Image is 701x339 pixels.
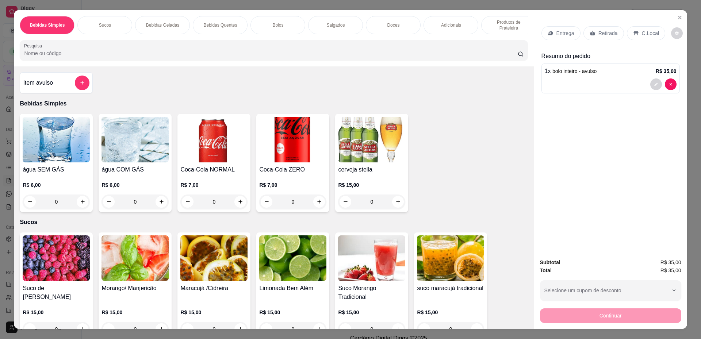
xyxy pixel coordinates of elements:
[272,22,283,28] p: Bolos
[259,235,326,281] img: product-image
[101,117,169,162] img: product-image
[101,284,169,293] h4: Morango/ Manjericão
[540,280,681,301] button: Selecione um cupom de desconto
[552,68,597,74] span: bolo inteiro - avulso
[671,27,683,39] button: decrease-product-quantity
[674,12,686,23] button: Close
[660,266,681,274] span: R$ 35,00
[387,22,399,28] p: Doces
[23,235,90,281] img: product-image
[180,235,248,281] img: product-image
[392,196,404,208] button: increase-product-quantity
[30,22,65,28] p: Bebidas Simples
[556,30,574,37] p: Entrega
[203,22,237,28] p: Bebidas Quentes
[180,117,248,162] img: product-image
[23,78,53,87] h4: Item avulso
[259,165,326,174] h4: Coca-Cola ZERO
[20,99,528,108] p: Bebidas Simples
[441,22,461,28] p: Adicionais
[23,309,90,316] p: R$ 15,00
[75,76,89,90] button: add-separate-item
[338,165,405,174] h4: cerveja stella
[338,284,405,301] h4: Suco Morango Tradicional
[642,30,659,37] p: C.Local
[259,181,326,189] p: R$ 7,00
[650,78,662,90] button: decrease-product-quantity
[338,117,405,162] img: product-image
[23,284,90,301] h4: Suco de [PERSON_NAME]
[665,78,677,90] button: decrease-product-quantity
[180,181,248,189] p: R$ 7,00
[545,67,597,76] p: 1 x
[417,309,484,316] p: R$ 15,00
[24,50,517,57] input: Pesquisa
[259,309,326,316] p: R$ 15,00
[656,68,677,75] p: R$ 35,00
[101,235,169,281] img: product-image
[259,117,326,162] img: product-image
[180,284,248,293] h4: Maracujá /Cidreira
[540,259,560,265] strong: Subtotal
[487,19,530,31] p: Produtos de Prateleira
[417,235,484,281] img: product-image
[338,235,405,281] img: product-image
[340,196,351,208] button: decrease-product-quantity
[101,309,169,316] p: R$ 15,00
[660,258,681,266] span: R$ 35,00
[338,309,405,316] p: R$ 15,00
[23,165,90,174] h4: água SEM GÁS
[180,165,248,174] h4: Coca-Cola NORMAL
[101,181,169,189] p: R$ 6,00
[540,267,552,273] strong: Total
[417,284,484,293] h4: suco maracujá tradicional
[598,30,618,37] p: Retirada
[541,52,680,61] p: Resumo do pedido
[259,284,326,293] h4: Limonada Bem Além
[99,22,111,28] p: Sucos
[23,117,90,162] img: product-image
[146,22,179,28] p: Bebidas Geladas
[20,218,528,227] p: Sucos
[338,181,405,189] p: R$ 15,00
[101,165,169,174] h4: água COM GÁS
[24,43,45,49] label: Pesquisa
[326,22,345,28] p: Salgados
[23,181,90,189] p: R$ 6,00
[180,309,248,316] p: R$ 15,00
